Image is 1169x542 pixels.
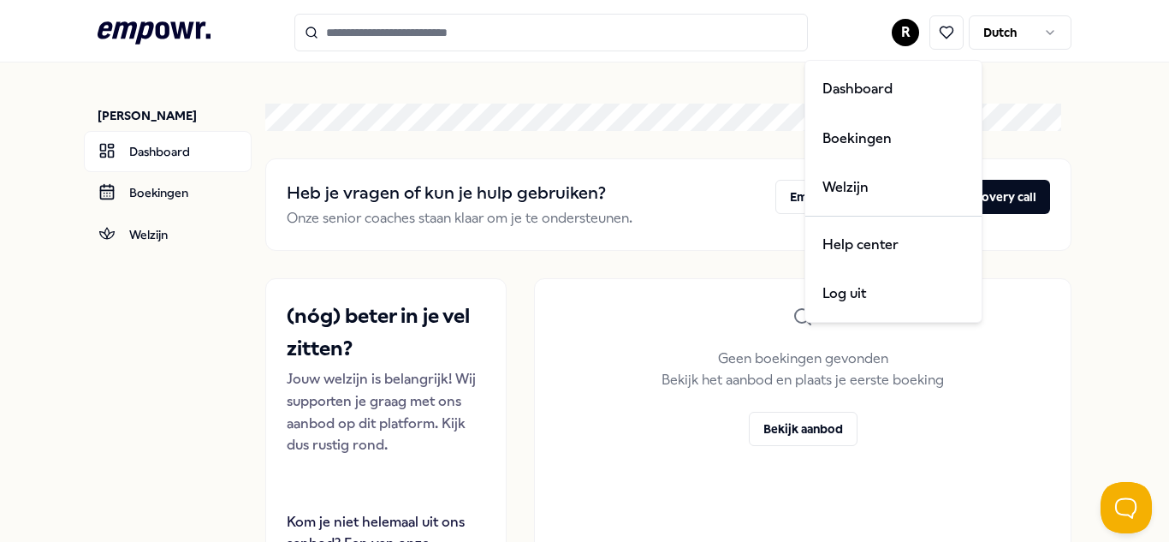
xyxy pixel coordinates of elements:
a: Boekingen [809,114,978,164]
div: R [804,60,982,323]
a: Welzijn [809,163,978,212]
a: Help center [809,220,978,270]
a: Dashboard [809,64,978,114]
div: Log uit [809,269,978,319]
